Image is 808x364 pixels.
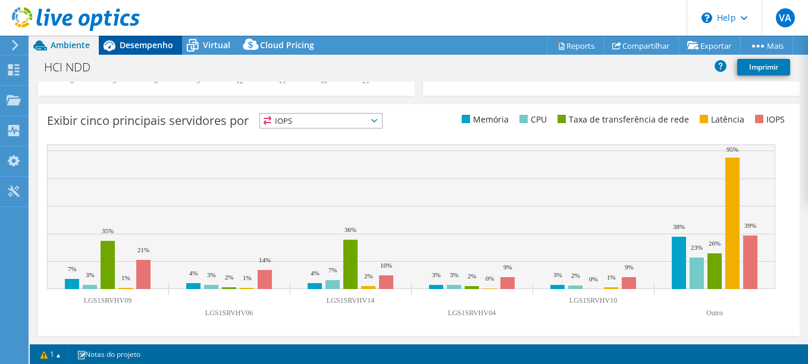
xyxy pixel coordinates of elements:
text: 36% [345,226,356,233]
a: Compartilhar [603,36,679,55]
h1: HCI NDD [39,61,109,74]
text: LGS1SRVHV10 [569,296,617,305]
text: 4% [189,269,198,277]
a: Exportar [678,36,741,55]
text: 3% [432,271,441,278]
text: 2% [225,274,234,281]
a: 1 [32,347,69,362]
text: 2% [468,272,477,280]
text: 10% [380,262,392,269]
span: IOPS [260,114,382,128]
text: 21% [137,246,149,253]
text: 23% [691,244,703,251]
text: 14% [259,256,271,263]
text: 0% [486,275,494,282]
text: 39% [744,222,756,229]
span: Cloud Pricing [260,39,314,51]
text: LGS1SRVHV14 [327,296,374,305]
text: 3% [450,271,459,278]
text: 35% [102,227,114,234]
li: Latência [697,113,744,126]
span: Virtual [203,39,230,51]
text: LGS1SRVHV09 [84,296,131,305]
text: 1% [243,274,252,281]
svg: \n [701,12,712,23]
li: Memória [459,113,509,126]
text: 2% [571,272,580,279]
a: Imprimir [737,59,790,76]
li: Taxa de transferência de rede [555,113,689,126]
text: 95% [726,146,738,153]
span: Desempenho [120,39,173,51]
text: 3% [86,271,95,278]
text: 7% [68,265,77,272]
text: 9% [503,263,512,271]
text: Outro [706,309,723,317]
a: Notas do projeto [68,347,149,362]
text: 38% [673,223,685,230]
text: 1% [607,274,616,281]
text: 1% [121,274,130,281]
li: CPU [516,113,547,126]
text: 2% [364,272,373,280]
text: 0% [589,275,598,283]
text: LGS1SRVHV06 [205,309,253,317]
text: 26% [709,240,721,247]
text: 3% [553,271,562,278]
text: 7% [328,266,337,274]
span: Ambiente [51,39,90,51]
text: LGS1SRVHV04 [448,309,496,317]
span: VA [776,8,795,27]
text: 3% [207,271,216,278]
a: Mais [740,36,793,55]
a: Reports [547,36,604,55]
text: 4% [311,269,320,277]
text: 9% [625,263,634,271]
li: IOPS [752,113,785,126]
